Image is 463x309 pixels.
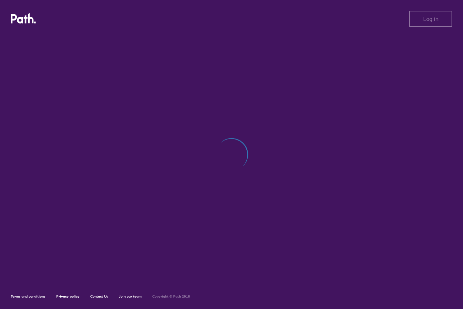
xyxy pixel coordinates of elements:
[56,294,80,299] a: Privacy policy
[119,294,142,299] a: Join our team
[409,11,452,27] button: Log in
[90,294,108,299] a: Contact Us
[423,16,438,22] span: Log in
[11,294,45,299] a: Terms and conditions
[152,295,190,299] h6: Copyright © Path 2018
